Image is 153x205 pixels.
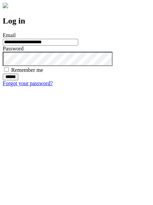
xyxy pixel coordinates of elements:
[11,67,43,73] label: Remember me
[3,80,53,86] a: Forgot your password?
[3,3,8,8] img: logo-4e3dc11c47720685a147b03b5a06dd966a58ff35d612b21f08c02c0306f2b779.png
[3,46,23,51] label: Password
[3,16,150,26] h2: Log in
[3,32,16,38] label: Email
